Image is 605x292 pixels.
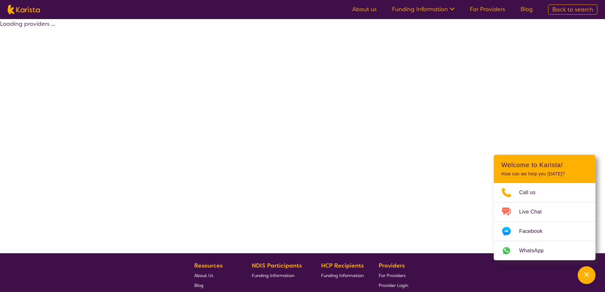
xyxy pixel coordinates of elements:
[321,270,364,280] a: Funding Information
[194,282,203,288] span: Blog
[578,266,595,284] button: Channel Menu
[194,270,237,280] a: About Us
[252,270,306,280] a: Funding Information
[501,171,588,177] p: How can we help you [DATE]?
[321,273,364,278] span: Funding Information
[470,5,505,13] a: For Providers
[379,280,408,290] a: Provider Login
[494,155,595,260] div: Channel Menu
[252,262,302,269] b: NDIS Participants
[194,280,237,290] a: Blog
[321,262,364,269] b: HCP Recipients
[194,262,223,269] b: Resources
[352,5,377,13] a: About us
[494,183,595,260] ul: Choose channel
[494,241,595,260] a: Web link opens in a new tab.
[252,273,294,278] span: Funding Information
[8,5,40,14] img: Karista logo
[548,4,597,15] a: Back to search
[379,270,408,280] a: For Providers
[392,5,455,13] a: Funding Information
[519,227,550,236] span: Facebook
[552,6,593,13] span: Back to search
[519,188,543,197] span: Call us
[519,207,549,217] span: Live Chat
[501,161,588,169] h2: Welcome to Karista!
[379,273,406,278] span: For Providers
[519,246,551,255] span: WhatsApp
[379,262,405,269] b: Providers
[520,5,533,13] a: Blog
[194,273,213,278] span: About Us
[379,282,408,288] span: Provider Login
